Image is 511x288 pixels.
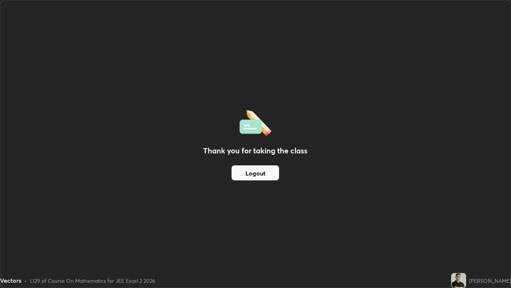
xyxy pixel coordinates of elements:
[469,277,511,285] div: [PERSON_NAME]
[451,273,466,288] img: 80a8f8f514494e9a843945b90b7e7503.jpg
[203,145,307,156] h2: Thank you for taking the class
[30,277,155,285] div: L129 of Course On Mathematics for JEE Excel 2 2026
[232,165,279,180] button: Logout
[24,277,27,285] div: •
[239,108,272,136] img: offlineFeedback.1438e8b3.svg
